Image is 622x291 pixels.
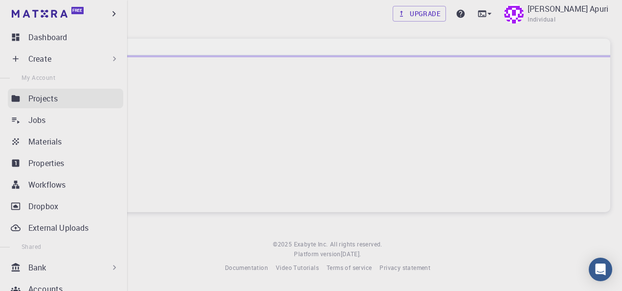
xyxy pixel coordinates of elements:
[8,258,123,277] div: Bank
[28,200,58,212] p: Dropbox
[589,258,612,281] div: Open Intercom Messenger
[28,222,89,234] p: External Uploads
[504,4,524,24] img: Simon Bajongdo Apuri
[379,263,430,273] a: Privacy statement
[12,10,67,18] img: logo
[341,250,361,258] span: [DATE] .
[8,27,123,47] a: Dashboard
[8,175,123,194] a: Workflows
[528,15,555,24] span: Individual
[28,93,58,104] p: Projects
[28,53,51,65] p: Create
[8,196,123,216] a: Dropbox
[294,240,328,249] a: Exabyte Inc.
[379,264,430,271] span: Privacy statement
[341,249,361,259] a: [DATE].
[327,263,372,273] a: Terms of service
[8,132,123,151] a: Materials
[28,262,46,273] p: Bank
[528,3,608,15] p: [PERSON_NAME] Apuri
[8,49,123,69] div: Create
[22,242,41,250] span: Shared
[225,263,268,273] a: Documentation
[28,114,46,126] p: Jobs
[276,264,319,271] span: Video Tutorials
[8,89,123,108] a: Projects
[327,264,372,271] span: Terms of service
[22,73,55,81] span: My Account
[294,240,328,248] span: Exabyte Inc.
[393,6,446,22] a: Upgrade
[330,240,382,249] span: All rights reserved.
[294,249,340,259] span: Platform version
[225,264,268,271] span: Documentation
[8,218,123,238] a: External Uploads
[273,240,293,249] span: © 2025
[28,179,66,191] p: Workflows
[28,31,67,43] p: Dashboard
[276,263,319,273] a: Video Tutorials
[8,153,123,173] a: Properties
[28,157,65,169] p: Properties
[20,7,55,16] span: Support
[8,110,123,130] a: Jobs
[28,136,62,147] p: Materials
